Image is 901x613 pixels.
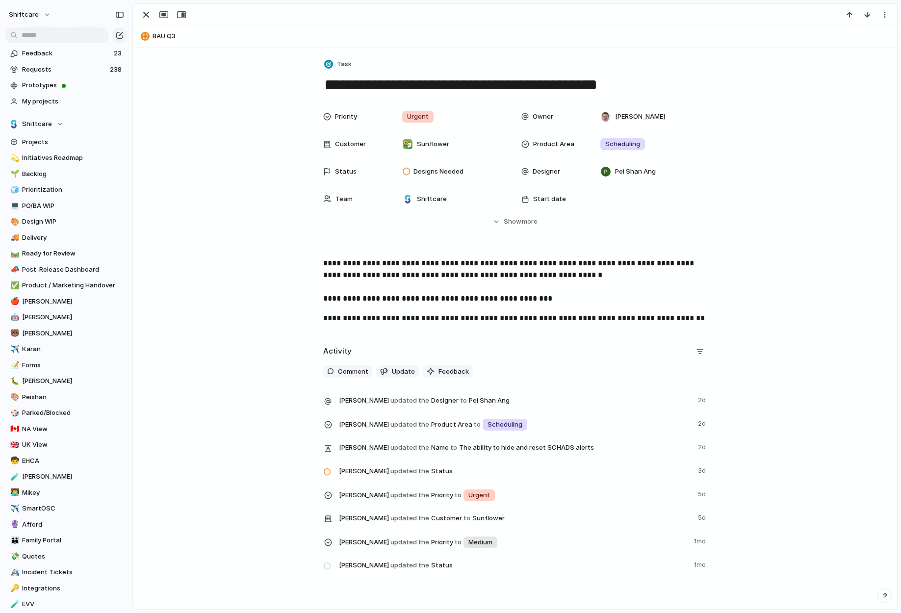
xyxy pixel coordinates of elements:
button: 🍎 [9,297,19,306]
a: 💸Quotes [5,549,128,564]
div: 🎲 [10,408,17,419]
div: 🎨Peishan [5,390,128,405]
div: 🤖 [10,312,17,323]
span: 3d [698,464,708,476]
button: Shiftcare [5,117,128,131]
a: ✈️SmartOSC [5,501,128,516]
button: ✅ [9,281,19,290]
span: Show [504,217,521,227]
span: Scheduling [605,139,640,149]
div: 🧪 [10,471,17,483]
div: 🐻[PERSON_NAME] [5,326,128,341]
button: 💫 [9,153,19,163]
div: 💻PO/BA WIP [5,199,128,213]
span: Ready for Review [22,249,124,258]
a: 👨‍💻Mikey [5,485,128,500]
a: 📣Post-Release Dashboard [5,262,128,277]
div: 🇬🇧UK View [5,437,128,452]
div: 🛤️Ready for Review [5,246,128,261]
div: 🔮Afford [5,517,128,532]
div: ✈️ [10,503,17,514]
button: Update [376,365,419,378]
button: 📣 [9,265,19,275]
div: 🛤️ [10,248,17,259]
div: 👨‍💻 [10,487,17,498]
span: [PERSON_NAME] [22,312,124,322]
button: 🛤️ [9,249,19,258]
span: Prioritization [22,185,124,195]
span: Update [392,367,415,377]
span: Peishan [22,392,124,402]
span: [PERSON_NAME] [339,443,389,453]
div: 🐻 [10,328,17,339]
span: Status [339,464,692,478]
a: ✈️Karan [5,342,128,357]
span: updated the [390,513,429,523]
div: 🎨 [10,391,17,403]
span: Team [335,194,353,204]
button: 👪 [9,536,19,545]
span: [PERSON_NAME] [22,376,124,386]
button: 🎨 [9,217,19,227]
span: [PERSON_NAME] [339,513,389,523]
span: My projects [22,97,124,106]
div: 🔮 [10,519,17,530]
span: updated the [390,466,429,476]
span: shiftcare [9,10,39,20]
span: 2d [698,440,708,452]
span: Priority [339,535,688,549]
span: Sunflower [472,513,505,523]
span: Medium [468,537,492,547]
div: 🚚Delivery [5,230,128,245]
button: Feedback [423,365,473,378]
button: 🧊 [9,185,19,195]
button: 🎨 [9,392,19,402]
span: NA View [22,424,124,434]
a: 🎲Parked/Blocked [5,406,128,420]
span: Pei Shan Ang [615,167,656,177]
span: Incident Tickets [22,567,124,577]
span: Product / Marketing Handover [22,281,124,290]
span: SmartOSC [22,504,124,513]
div: 🌱 [10,168,17,179]
span: Integrations [22,584,124,593]
span: Pei Shan Ang [469,396,510,406]
a: 🧪[PERSON_NAME] [5,469,128,484]
span: 1mo [694,535,708,546]
span: Design WIP [22,217,124,227]
a: ✅Product / Marketing Handover [5,278,128,293]
span: [PERSON_NAME] [22,329,124,338]
div: 🇬🇧 [10,439,17,451]
span: 1mo [694,558,708,570]
span: Urgent [407,112,429,122]
span: Name The ability to hide and reset SCHADS alerts [339,440,692,454]
span: Priority [339,487,692,502]
a: 💫Initiatives Roadmap [5,151,128,165]
span: PO/BA WIP [22,201,124,211]
span: Start date [533,194,566,204]
a: 🚑Incident Tickets [5,565,128,580]
span: updated the [390,490,429,500]
span: Status [339,558,688,572]
span: Shiftcare [417,194,447,204]
button: shiftcare [4,7,56,23]
button: ✈️ [9,344,19,354]
span: Parked/Blocked [22,408,124,418]
button: 🧒 [9,456,19,466]
span: Designer [339,393,692,407]
a: 📝Forms [5,358,128,373]
span: updated the [390,396,429,406]
button: Task [322,57,355,72]
button: 👨‍💻 [9,488,19,498]
button: BAU Q3 [138,28,893,44]
div: 👪Family Portal [5,533,128,548]
span: Customer [335,139,366,149]
div: 🎨Design WIP [5,214,128,229]
a: 🐛[PERSON_NAME] [5,374,128,388]
div: 🚑 [10,567,17,578]
button: 💸 [9,552,19,562]
span: Comment [338,367,368,377]
span: Post-Release Dashboard [22,265,124,275]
